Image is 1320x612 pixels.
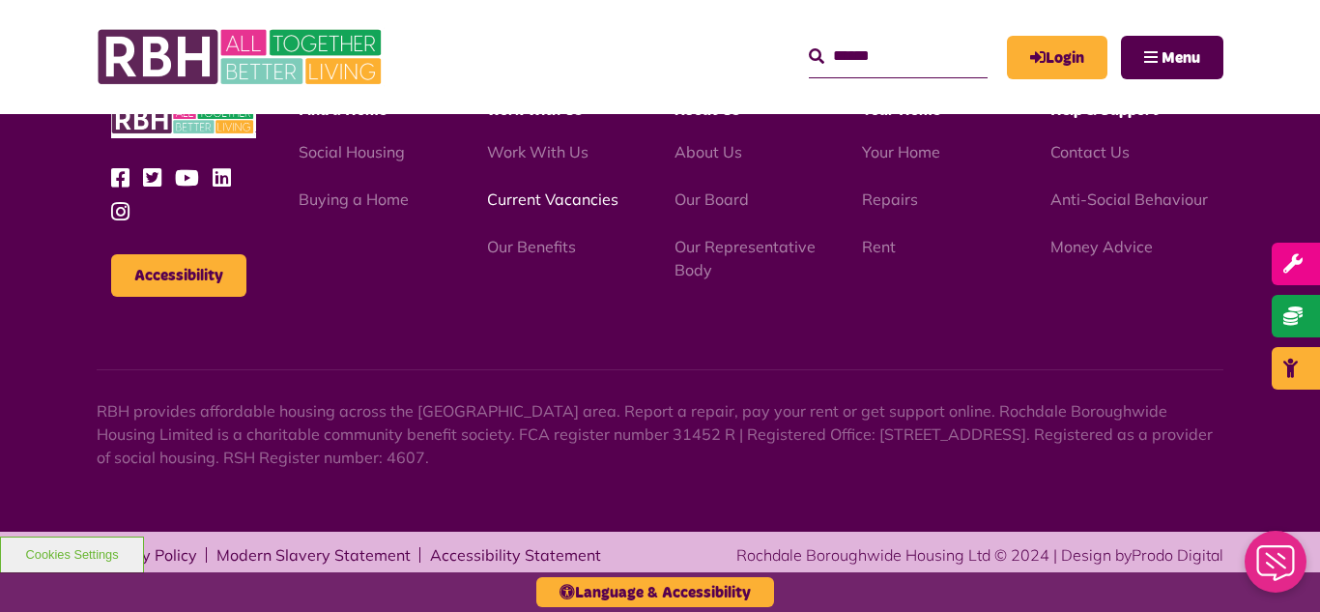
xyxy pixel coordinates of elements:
a: Anti-Social Behaviour [1050,189,1208,209]
a: Contact Us [1050,142,1130,161]
a: Current Vacancies [487,189,618,209]
a: Buying a Home [299,189,409,209]
img: RBH [111,101,256,138]
a: Our Benefits [487,237,576,256]
a: MyRBH [1007,36,1107,79]
span: Menu [1162,50,1200,66]
a: Prodo Digital - open in a new tab [1132,545,1223,565]
p: RBH provides affordable housing across the [GEOGRAPHIC_DATA] area. Report a repair, pay your rent... [97,399,1223,469]
button: Navigation [1121,36,1223,79]
a: About Us [674,142,742,161]
a: Social Housing - open in a new tab [299,142,405,161]
a: Rent [862,237,896,256]
a: Our Representative Body [674,237,816,279]
button: Language & Accessibility [536,577,774,607]
div: Rochdale Boroughwide Housing Ltd © 2024 | Design by [736,543,1223,567]
a: Repairs [862,189,918,209]
a: Modern Slavery Statement - open in a new tab [216,547,411,563]
a: Money Advice [1050,237,1153,256]
a: Privacy Policy [97,547,197,563]
a: Our Board [674,189,749,209]
input: Search [809,36,988,77]
iframe: Netcall Web Assistant for live chat [1233,525,1320,612]
a: Work With Us [487,142,588,161]
button: Accessibility [111,254,246,297]
img: RBH [97,19,387,95]
a: Your Home [862,142,940,161]
a: Accessibility Statement [430,547,601,563]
